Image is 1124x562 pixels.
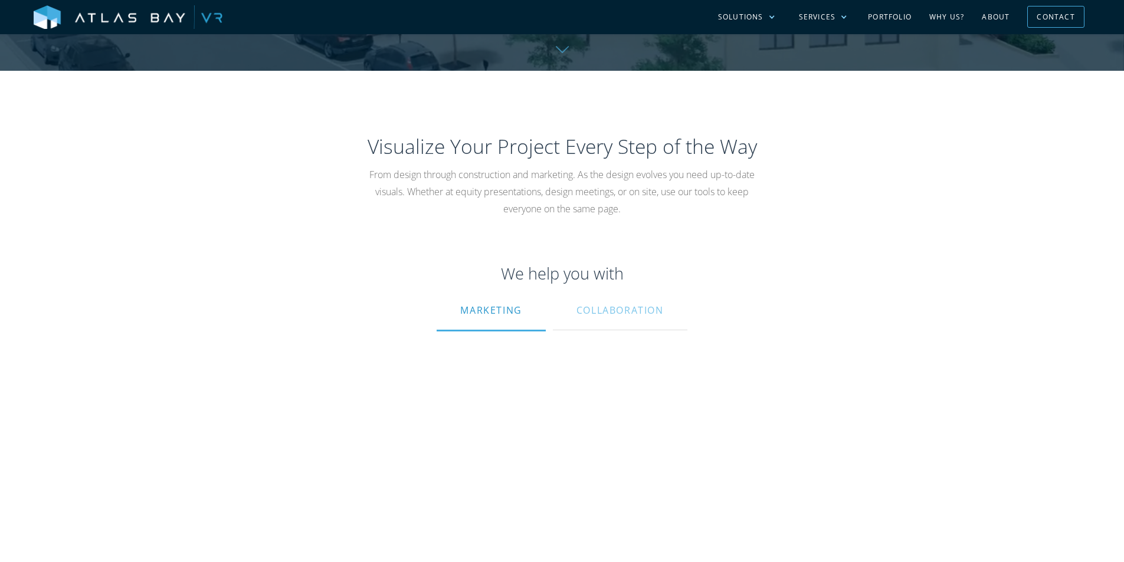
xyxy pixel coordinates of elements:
div: Marketing [460,296,522,324]
div: Contact [1037,8,1074,26]
p: From design through construction and marketing. As the design evolves you need up-to-date visuals... [356,166,769,217]
div: Solutions [718,12,763,22]
h3: We help you with [208,262,916,285]
img: Down further on page [556,46,569,53]
img: Atlas Bay VR Logo [34,5,222,30]
div: Collaboration [576,296,664,324]
div: Services [799,12,836,22]
h2: Visualize Your Project Every Step of the Way [208,133,916,160]
a: Contact [1027,6,1084,28]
